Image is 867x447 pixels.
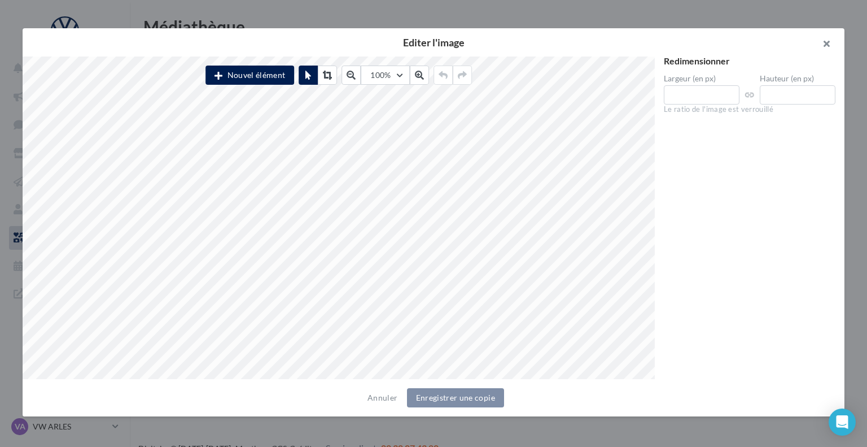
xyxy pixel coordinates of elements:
[664,75,739,83] label: Largeur (en px)
[363,391,402,405] button: Annuler
[205,66,294,85] button: Nouvel élément
[664,57,835,66] div: Redimensionner
[361,66,409,85] button: 100%
[760,75,835,83] label: Hauteur (en px)
[829,409,856,436] div: Open Intercom Messenger
[407,388,504,407] button: Enregistrer une copie
[664,105,835,115] div: Le ratio de l'image est verrouillé
[41,37,826,47] h2: Editer l'image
